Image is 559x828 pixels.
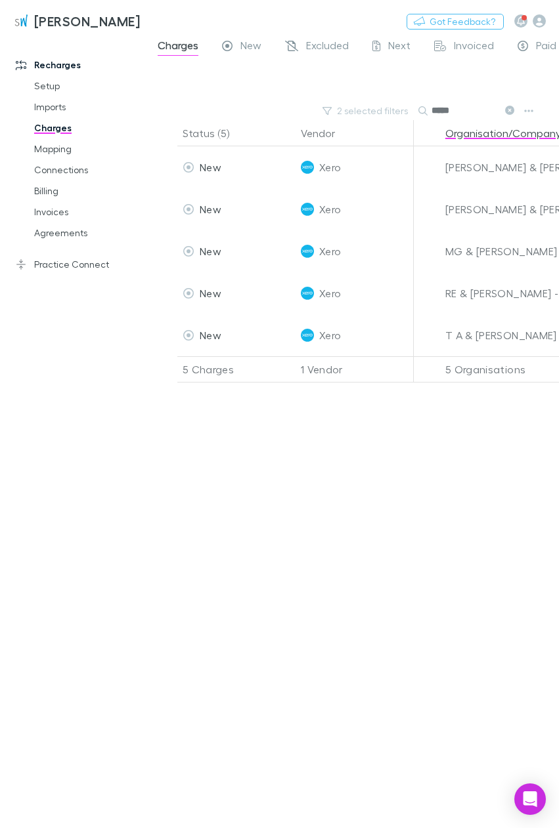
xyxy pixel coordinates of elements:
[319,188,341,230] span: Xero
[301,120,351,146] button: Vendor
[319,272,341,314] span: Xero
[21,180,143,201] a: Billing
[319,230,341,272] span: Xero
[200,203,221,215] span: New
[454,39,494,56] span: Invoiced
[200,329,221,341] span: New
[301,329,314,342] img: Xero's Logo
[21,222,143,243] a: Agreements
[388,39,411,56] span: Next
[319,146,341,188] span: Xero
[3,54,143,75] a: Recharges
[21,138,143,159] a: Mapping
[296,356,414,383] div: 1 Vendor
[3,254,143,275] a: Practice Connect
[301,161,314,174] img: Xero's Logo
[21,117,143,138] a: Charges
[183,120,245,146] button: Status (5)
[301,245,314,258] img: Xero's Logo
[200,287,221,299] span: New
[21,201,143,222] a: Invoices
[5,5,148,37] a: [PERSON_NAME]
[34,13,140,29] h3: [PERSON_NAME]
[240,39,261,56] span: New
[316,103,416,119] button: 2 selected filters
[536,39,556,56] span: Paid
[407,14,504,30] button: Got Feedback?
[306,39,349,56] span: Excluded
[21,96,143,117] a: Imports
[301,203,314,216] img: Xero's Logo
[301,287,314,300] img: Xero's Logo
[319,314,341,356] span: Xero
[21,75,143,96] a: Setup
[158,39,198,56] span: Charges
[13,13,29,29] img: Sinclair Wilson's Logo
[514,783,546,815] div: Open Intercom Messenger
[21,159,143,180] a: Connections
[200,161,221,173] span: New
[200,245,221,257] span: New
[177,356,296,383] div: 5 Charges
